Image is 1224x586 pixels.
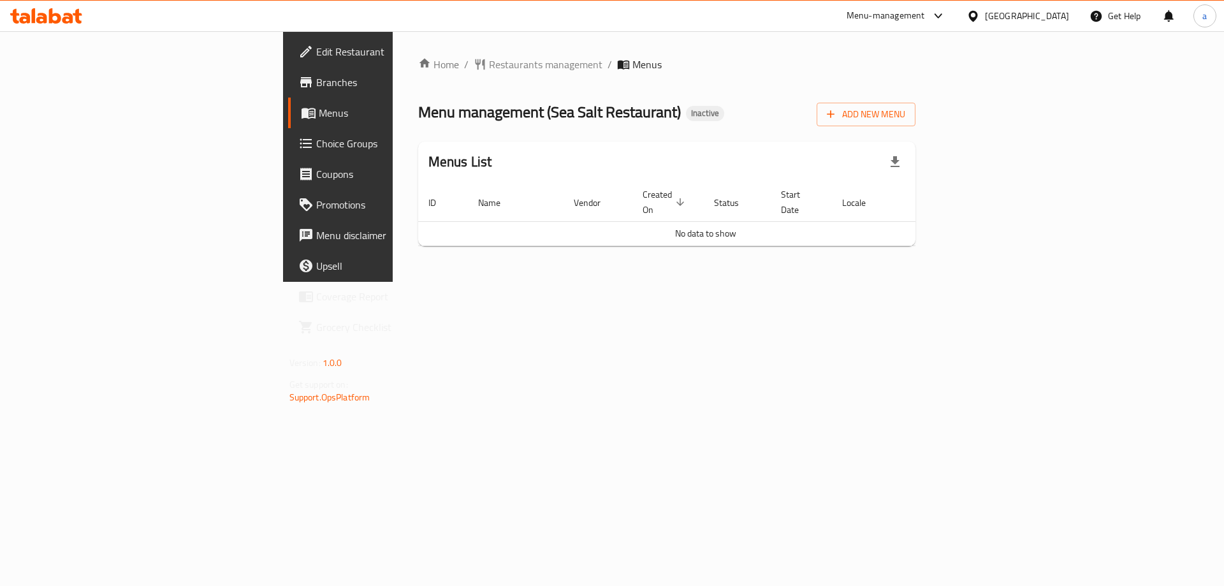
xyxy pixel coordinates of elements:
[319,105,477,121] span: Menus
[288,251,488,281] a: Upsell
[288,220,488,251] a: Menu disclaimer
[428,195,453,210] span: ID
[686,106,724,121] div: Inactive
[288,159,488,189] a: Coupons
[288,98,488,128] a: Menus
[316,289,477,304] span: Coverage Report
[316,228,477,243] span: Menu disclaimer
[643,187,688,217] span: Created On
[817,103,915,126] button: Add New Menu
[478,195,517,210] span: Name
[289,355,321,371] span: Version:
[323,355,342,371] span: 1.0.0
[842,195,882,210] span: Locale
[474,57,602,72] a: Restaurants management
[289,389,370,406] a: Support.OpsPlatform
[847,8,925,24] div: Menu-management
[686,108,724,119] span: Inactive
[574,195,617,210] span: Vendor
[288,189,488,220] a: Promotions
[288,36,488,67] a: Edit Restaurant
[316,319,477,335] span: Grocery Checklist
[489,57,602,72] span: Restaurants management
[675,225,736,242] span: No data to show
[418,98,681,126] span: Menu management ( Sea Salt Restaurant )
[985,9,1069,23] div: [GEOGRAPHIC_DATA]
[880,147,910,177] div: Export file
[1202,9,1207,23] span: a
[781,187,817,217] span: Start Date
[316,166,477,182] span: Coupons
[608,57,612,72] li: /
[714,195,755,210] span: Status
[316,75,477,90] span: Branches
[827,106,905,122] span: Add New Menu
[428,152,492,172] h2: Menus List
[289,376,348,393] span: Get support on:
[632,57,662,72] span: Menus
[288,312,488,342] a: Grocery Checklist
[316,44,477,59] span: Edit Restaurant
[418,57,916,72] nav: breadcrumb
[898,183,993,222] th: Actions
[316,258,477,274] span: Upsell
[288,281,488,312] a: Coverage Report
[288,128,488,159] a: Choice Groups
[288,67,488,98] a: Branches
[418,183,993,246] table: enhanced table
[316,136,477,151] span: Choice Groups
[316,197,477,212] span: Promotions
